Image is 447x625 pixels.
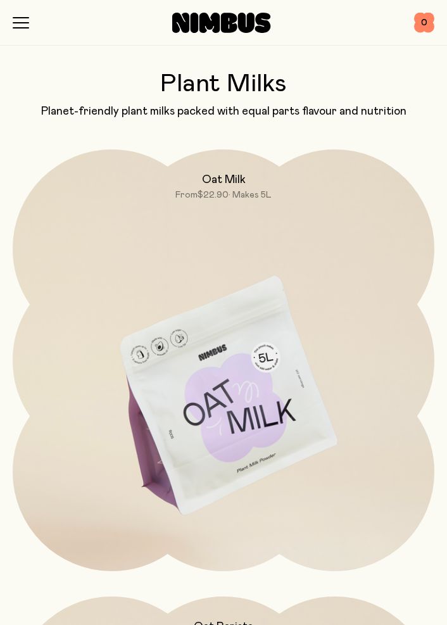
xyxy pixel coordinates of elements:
button: 0 [414,13,434,33]
p: Planet-friendly plant milks packed with equal parts flavour and nutrition [13,104,434,119]
span: • Makes 5L [229,191,272,199]
a: Oat MilkFrom$22.90• Makes 5L [13,149,434,571]
h2: Plant Milks [13,71,434,96]
h2: Oat Milk [202,172,246,187]
span: From [175,191,198,199]
span: $22.90 [198,191,229,199]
